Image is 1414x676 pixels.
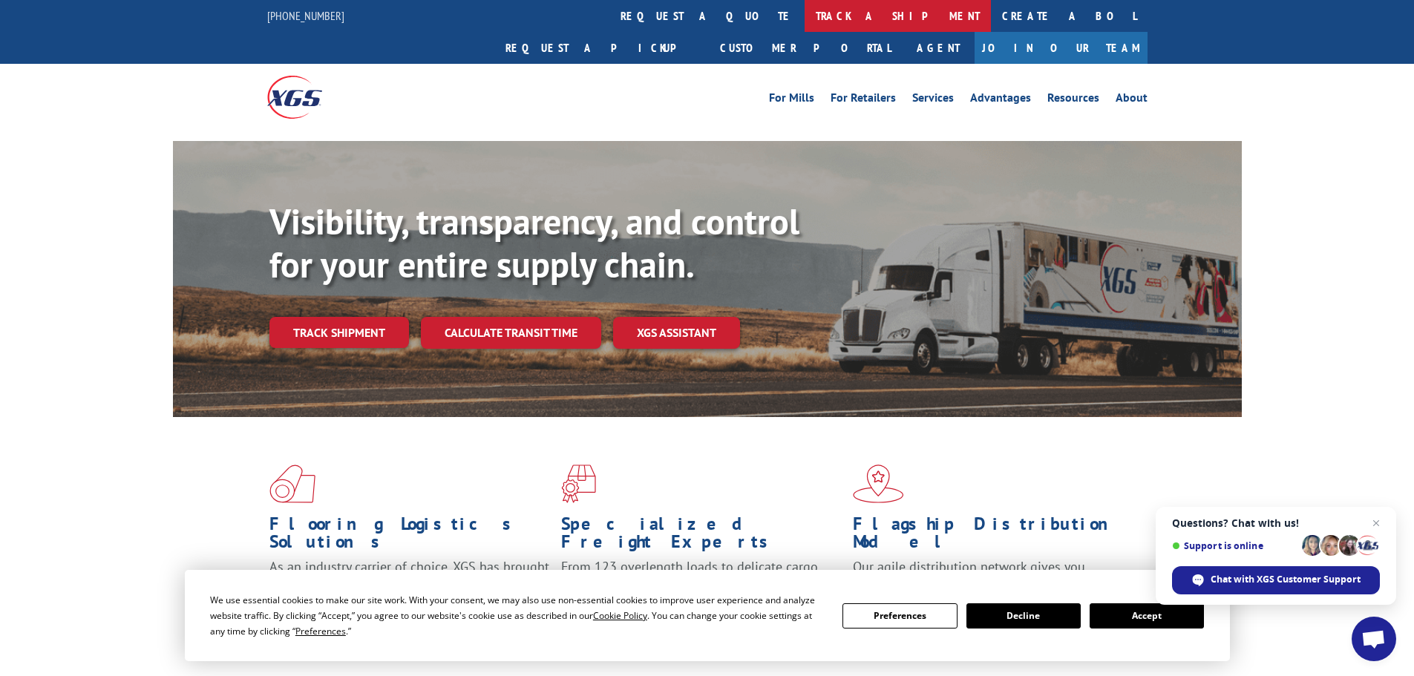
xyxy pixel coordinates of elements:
h1: Flagship Distribution Model [853,515,1133,558]
a: For Mills [769,92,814,108]
a: Join Our Team [975,32,1148,64]
img: xgs-icon-total-supply-chain-intelligence-red [269,465,315,503]
a: Calculate transit time [421,317,601,349]
span: Support is online [1172,540,1297,551]
a: Track shipment [269,317,409,348]
a: Open chat [1352,617,1396,661]
p: From 123 overlength loads to delicate cargo, our experienced staff knows the best way to move you... [561,558,842,624]
span: As an industry carrier of choice, XGS has brought innovation and dedication to flooring logistics... [269,558,549,611]
span: Questions? Chat with us! [1172,517,1380,529]
img: xgs-icon-focused-on-flooring-red [561,465,596,503]
span: Preferences [295,625,346,637]
a: XGS ASSISTANT [613,317,740,349]
img: xgs-icon-flagship-distribution-model-red [853,465,904,503]
h1: Flooring Logistics Solutions [269,515,550,558]
a: Agent [902,32,975,64]
span: Cookie Policy [593,609,647,622]
a: For Retailers [831,92,896,108]
a: [PHONE_NUMBER] [267,8,344,23]
a: Customer Portal [709,32,902,64]
b: Visibility, transparency, and control for your entire supply chain. [269,198,799,287]
a: Advantages [970,92,1031,108]
h1: Specialized Freight Experts [561,515,842,558]
a: Request a pickup [494,32,709,64]
span: Chat with XGS Customer Support [1172,566,1380,594]
span: Our agile distribution network gives you nationwide inventory management on demand. [853,558,1126,593]
a: Services [912,92,954,108]
span: Chat with XGS Customer Support [1211,573,1361,586]
div: Cookie Consent Prompt [185,570,1230,661]
button: Preferences [842,603,957,629]
button: Decline [966,603,1081,629]
div: We use essential cookies to make our site work. With your consent, we may also use non-essential ... [210,592,825,639]
a: About [1116,92,1148,108]
a: Resources [1047,92,1099,108]
button: Accept [1090,603,1204,629]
